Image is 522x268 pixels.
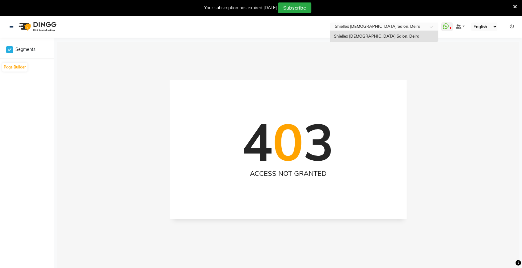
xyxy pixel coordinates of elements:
span: Segments [15,46,36,53]
h2: ACCESS NOT GRANTED [182,169,394,177]
span: 0 [273,109,303,173]
h1: 4 3 [242,111,334,172]
img: logo [16,18,58,35]
span: Shiellex [DEMOGRAPHIC_DATA] Salon, Deira [334,34,419,39]
button: Page Builder [2,63,27,72]
ng-dropdown-panel: Options list [330,31,438,42]
button: Subscribe [278,2,311,13]
div: Your subscription has expired [DATE] [204,5,277,11]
